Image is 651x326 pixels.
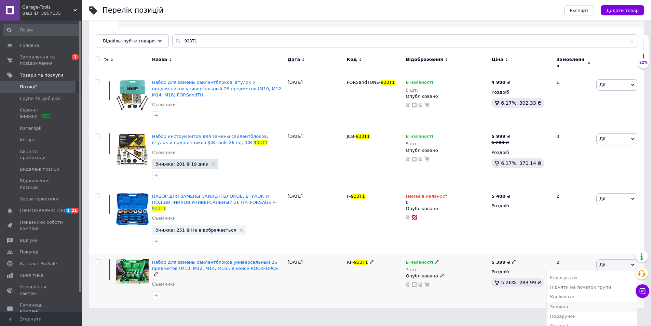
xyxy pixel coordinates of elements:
[546,273,637,283] li: Редагувати
[546,292,637,302] li: Копіювати
[406,273,488,279] div: Опубліковано
[406,141,433,146] div: 5 шт.
[491,79,510,86] div: ₴
[20,196,58,202] span: Характеристики
[152,80,283,97] span: Набор для замены сайлентблоков, втулок и подшипников универсальный 26 предметов (М10, М12, М14, М...
[406,80,433,87] span: В наявності
[152,102,176,108] a: Cъемники
[354,260,368,265] span: 933T1
[491,149,551,156] div: Роздріб
[552,128,595,188] div: 0
[72,54,79,60] span: 1
[599,196,605,201] span: Дії
[116,193,149,225] img: НАБОР ДЛЯ ЗАМЕНЫ САЙЛЕНТБЛОКОВ, ВТУЛОК И ПОДШИПНИКОВ УНИВЕРСАЛЬНЫЙ 26 ПР. FORSAGE F-933T1
[570,8,589,13] span: Експорт
[104,56,109,63] span: %
[552,188,595,254] div: 2
[491,203,551,209] div: Роздріб
[546,312,637,321] li: Подарунок
[20,166,59,172] span: Видалені позиції
[599,262,605,267] span: Дії
[406,147,488,154] div: Опубліковано
[491,134,505,139] b: 5 999
[20,72,63,78] span: Товари та послуги
[116,259,149,284] img: Набор для замены сайлентблоков универсальный 26 предметов (М10, М12, М14, М16), в кейсе ROCKFORCE
[22,10,82,16] div: Ваш ID: 3957135
[20,137,36,143] span: Імпорт
[552,74,595,128] div: 1
[20,284,63,296] span: Управління сайтом
[406,134,433,141] span: В наявності
[152,134,268,145] a: Набор инструментов для замены сайлентблоков, втулок и подшипников JCB Tools 26 ед. JCB-933T1
[20,95,60,102] span: Групи та добірки
[351,194,365,199] span: 933T1
[286,254,345,308] div: [DATE]
[552,254,595,308] div: 2
[254,140,268,145] span: 933T1
[406,260,433,267] span: В наявності
[152,206,166,211] span: 933T1
[406,88,433,93] div: 5 шт.
[347,260,354,265] span: RF-
[347,194,351,199] span: F-
[491,80,505,85] b: 4 900
[546,283,637,292] li: Підняти на початок групи
[20,148,63,161] span: Акції та промокоди
[406,267,439,272] div: 3 шт.
[103,38,155,43] span: Відфільтруйте товари
[152,134,268,145] span: Набор инструментов для замены сайлентблоков, втулок и подшипников JCB Tools 26 ед. JCB-
[71,208,79,213] span: 21
[20,219,63,232] span: Показники роботи компанії
[606,8,639,13] span: Додати товар
[491,259,516,265] div: ₴
[638,60,649,65] div: 22%
[556,56,586,69] span: Замовлення
[501,280,541,285] span: 5.26%, 283.99 ₴
[406,193,448,206] div: 0
[347,80,381,85] span: FORSandTUNE-
[286,188,345,254] div: [DATE]
[564,5,594,15] button: Експорт
[491,89,551,95] div: Роздріб
[491,193,510,199] div: ₴
[20,178,63,190] span: Відновлення позицій
[491,56,503,63] span: Ціна
[65,208,71,213] span: 1
[356,134,370,139] span: 933T1
[501,160,541,166] span: 6.17%, 370.14 ₴
[286,128,345,188] div: [DATE]
[406,206,488,212] div: Опубліковано
[406,93,488,100] div: Опубліковано
[381,80,395,85] span: 933T1
[152,281,176,287] a: Cъемники
[152,56,167,63] span: Назва
[491,269,551,275] div: Роздріб
[491,260,505,265] b: 5 399
[20,42,39,49] span: Головна
[347,56,357,63] span: Код
[152,149,176,156] a: Cъемники
[288,56,300,63] span: Дата
[599,82,605,87] span: Дії
[152,194,277,205] span: НАБОР ДЛЯ ЗАМЕНЫ САЙЛЕНТБЛОКОВ, ВТУЛОК И ПОДШИПНИКОВ УНИВЕРСАЛЬНЫЙ 26 ПР. FORSAGE F-
[491,140,510,146] div: 6 200 ₴
[172,34,637,48] input: Пошук по назві позиції, артикулу і пошуковим запитам
[103,7,164,14] div: Перелік позицій
[20,107,63,119] span: Сезонні знижки
[152,260,278,271] span: Набор для замены сайлентблоков универсальный 26 предметов (М10, М12, М14, М16), в кейсе ROCKFORCE
[546,302,637,312] li: Знижка
[491,133,510,140] div: ₴
[116,79,149,112] img: Набор для замены сайлентблоков, втулок и подшипников универсальный 26 предметов (М10, М12, М14, М...
[599,136,605,141] span: Дії
[155,228,236,232] span: Знижка: 251 ₴ Не відображається
[3,24,81,36] input: Пошук
[406,194,448,201] span: Немає в наявності
[20,54,63,66] span: Замовлення та повідомлення
[501,100,541,106] span: 6.17%, 302.33 ₴
[22,4,73,10] span: Garage-Tools
[152,215,176,221] a: Cъемники
[406,56,443,63] span: Відображення
[20,249,38,255] span: Покупці
[155,162,208,166] span: Знижка: 201 ₴ 19 днів
[636,284,649,298] button: Чат з покупцем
